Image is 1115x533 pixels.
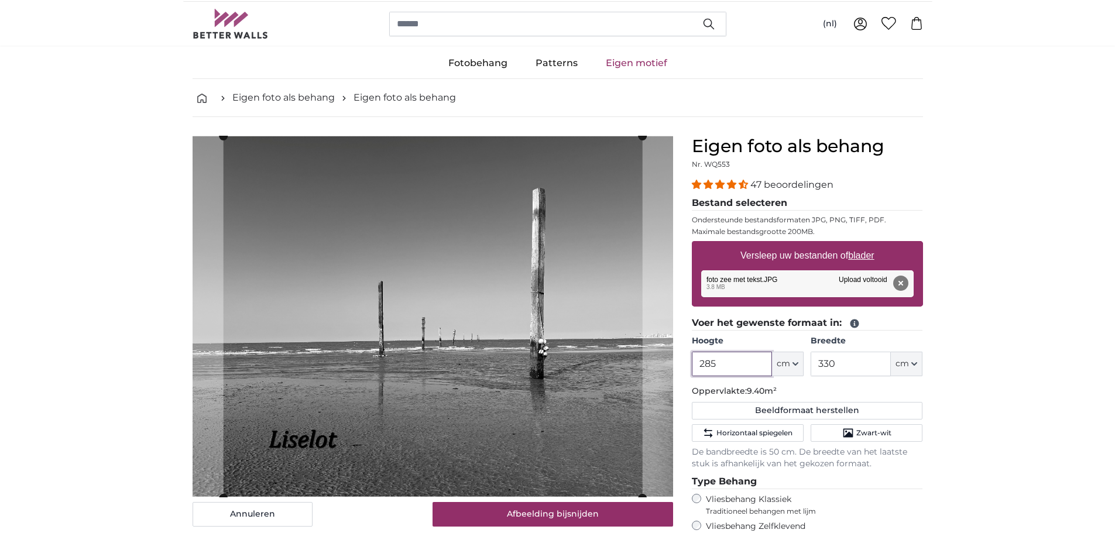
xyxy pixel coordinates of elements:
span: 9.40m² [747,386,777,396]
label: Breedte [811,335,922,347]
button: Beeldformaat herstellen [692,402,923,419]
nav: breadcrumbs [193,79,923,117]
p: Ondersteunde bestandsformaten JPG, PNG, TIFF, PDF. [692,215,923,225]
legend: Type Behang [692,474,923,489]
label: Versleep uw bestanden of [736,244,879,267]
button: Zwart-wit [811,424,922,442]
legend: Voer het gewenste formaat in: [692,316,923,331]
img: Betterwalls [193,9,269,39]
u: blader [848,250,874,260]
span: Horizontaal spiegelen [716,428,792,438]
p: Oppervlakte: [692,386,923,397]
span: 4.38 stars [692,179,750,190]
a: Patterns [522,48,592,78]
p: Maximale bestandsgrootte 200MB. [692,227,923,236]
span: Zwart-wit [856,428,891,438]
label: Hoogte [692,335,804,347]
button: Horizontaal spiegelen [692,424,804,442]
button: cm [772,352,804,376]
button: (nl) [814,13,846,35]
span: cm [896,358,909,370]
label: Vliesbehang Klassiek [706,494,901,516]
p: De bandbreedte is 50 cm. De breedte van het laatste stuk is afhankelijk van het gekozen formaat. [692,446,923,470]
a: Eigen motief [592,48,681,78]
h1: Eigen foto als behang [692,136,923,157]
span: cm [777,358,790,370]
a: Fotobehang [434,48,522,78]
button: Afbeelding bijsnijden [433,502,673,527]
a: Eigen foto als behang [232,91,335,105]
span: Traditioneel behangen met lijm [706,507,901,516]
span: Nr. WQ553 [692,160,730,169]
button: Annuleren [193,502,313,527]
legend: Bestand selecteren [692,196,923,211]
a: Eigen foto als behang [354,91,456,105]
span: 47 beoordelingen [750,179,833,190]
button: cm [891,352,922,376]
